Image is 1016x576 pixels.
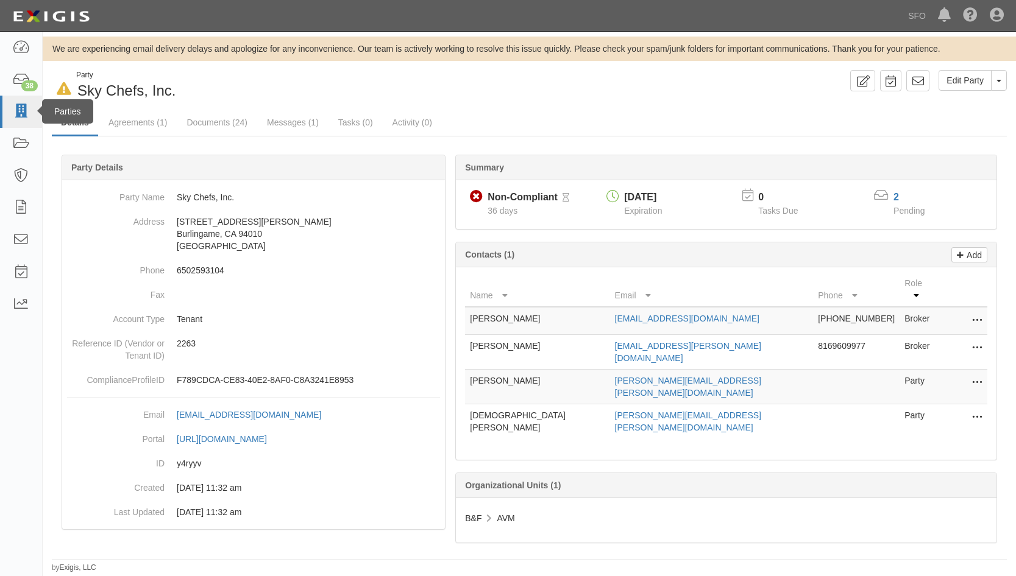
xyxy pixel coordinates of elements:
[52,70,520,101] div: Sky Chefs, Inc.
[177,374,440,386] p: F789CDCA-CE83-40E2-8AF0-C8A3241E8953
[67,258,165,276] dt: Phone
[67,451,440,476] dd: y4ryyv
[67,427,165,445] dt: Portal
[465,480,561,490] b: Organizational Units (1)
[99,110,176,135] a: Agreements (1)
[813,307,900,335] td: [PHONE_NUMBER]
[465,307,609,335] td: [PERSON_NAME]
[67,331,165,362] dt: Reference ID (Vendor or Tenant ID)
[900,335,939,370] td: Broker
[67,368,165,386] dt: ComplianceProfileID
[329,110,382,135] a: Tasks (0)
[758,191,813,205] p: 0
[813,335,900,370] td: 8169609977
[624,191,662,205] div: [DATE]
[615,314,759,323] a: [EMAIL_ADDRESS][DOMAIN_NAME]
[60,563,96,572] a: Exigis, LLC
[497,513,514,523] span: AVM
[67,476,440,500] dd: 09/25/2023 11:32 am
[67,283,165,301] dt: Fax
[67,209,440,258] dd: [STREET_ADDRESS][PERSON_NAME] Burlingame, CA 94010 [GEOGRAPHIC_DATA]
[258,110,328,135] a: Messages (1)
[465,163,504,172] b: Summary
[615,410,761,432] a: [PERSON_NAME][EMAIL_ADDRESS][PERSON_NAME][DOMAIN_NAME]
[900,307,939,335] td: Broker
[465,404,609,439] td: [DEMOGRAPHIC_DATA][PERSON_NAME]
[42,99,93,124] div: Parties
[71,163,123,172] b: Party Details
[77,82,176,99] span: Sky Chefs, Inc.
[76,70,176,80] div: Party
[177,313,440,325] p: Tenant
[67,476,165,494] dt: Created
[939,70,992,91] a: Edit Party
[563,194,569,202] i: Pending Review
[963,9,978,23] i: Help Center - Complianz
[465,370,609,404] td: [PERSON_NAME]
[67,307,165,325] dt: Account Type
[900,272,939,307] th: Role
[893,192,899,202] a: 2
[465,250,514,259] b: Contacts (1)
[67,500,165,518] dt: Last Updated
[67,258,440,283] dd: 6502593104
[43,43,1016,55] div: We are experiencing email delivery delays and apologize for any inconvenience. Our team is active...
[610,272,814,307] th: Email
[488,206,517,216] span: Since 07/15/2025
[470,191,483,203] i: Non-Compliant
[383,110,441,135] a: Activity (0)
[488,191,558,205] div: Non-Compliant
[9,5,93,27] img: logo-5460c22ac91f19d4615b14bd174203de0afe785f0fc80cf4dbbc73dc1793850b.png
[902,4,932,28] a: SFO
[67,209,165,228] dt: Address
[465,272,609,307] th: Name
[964,248,982,262] p: Add
[465,335,609,370] td: [PERSON_NAME]
[67,451,165,469] dt: ID
[177,409,321,421] div: [EMAIL_ADDRESS][DOMAIN_NAME]
[57,83,71,96] i: In Default since 08/14/2025
[67,185,165,203] dt: Party Name
[900,370,939,404] td: Party
[177,110,257,135] a: Documents (24)
[67,402,165,421] dt: Email
[67,185,440,209] dd: Sky Chefs, Inc.
[177,434,280,444] a: [URL][DOMAIN_NAME]
[67,500,440,524] dd: 09/25/2023 11:32 am
[21,80,38,91] div: 38
[52,563,96,573] small: by
[758,206,798,216] span: Tasks Due
[465,513,481,523] span: B&F
[177,410,335,420] a: [EMAIL_ADDRESS][DOMAIN_NAME]
[624,206,662,216] span: Expiration
[893,206,925,216] span: Pending
[900,404,939,439] td: Party
[177,337,440,349] p: 2263
[615,376,761,398] a: [PERSON_NAME][EMAIL_ADDRESS][PERSON_NAME][DOMAIN_NAME]
[615,341,761,363] a: [EMAIL_ADDRESS][PERSON_NAME][DOMAIN_NAME]
[813,272,900,307] th: Phone
[951,247,987,262] a: Add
